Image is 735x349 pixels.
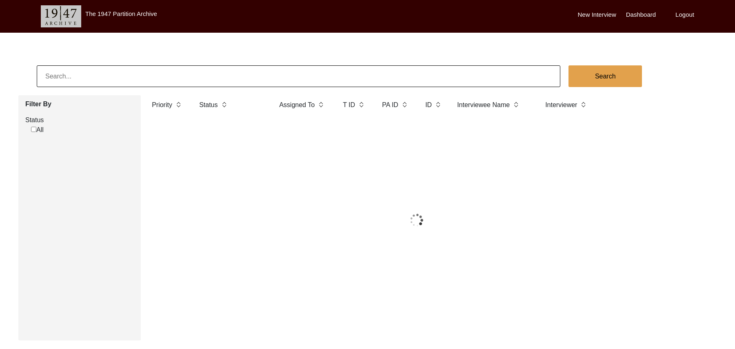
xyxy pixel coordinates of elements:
label: Interviewer [545,100,577,110]
img: sort-button.png [358,100,364,109]
input: Search... [37,65,560,87]
img: 1*9EBHIOzhE1XfMYoKz1JcsQ.gif [386,200,448,241]
label: Priority [152,100,172,110]
label: All [31,125,44,135]
button: Search [568,65,642,87]
label: Interviewee Name [457,100,510,110]
label: The 1947 Partition Archive [85,10,157,17]
label: New Interview [578,10,616,20]
label: Status [25,115,135,125]
img: sort-button.png [435,100,441,109]
img: sort-button.png [318,100,324,109]
label: Dashboard [626,10,656,20]
label: T ID [343,100,355,110]
input: All [31,127,36,132]
img: sort-button.png [402,100,407,109]
img: header-logo.png [41,5,81,27]
img: sort-button.png [513,100,519,109]
label: ID [425,100,432,110]
label: Filter By [25,99,135,109]
img: sort-button.png [175,100,181,109]
img: sort-button.png [580,100,586,109]
label: Assigned To [279,100,315,110]
img: sort-button.png [221,100,227,109]
label: PA ID [382,100,398,110]
label: Status [199,100,218,110]
label: Logout [675,10,694,20]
